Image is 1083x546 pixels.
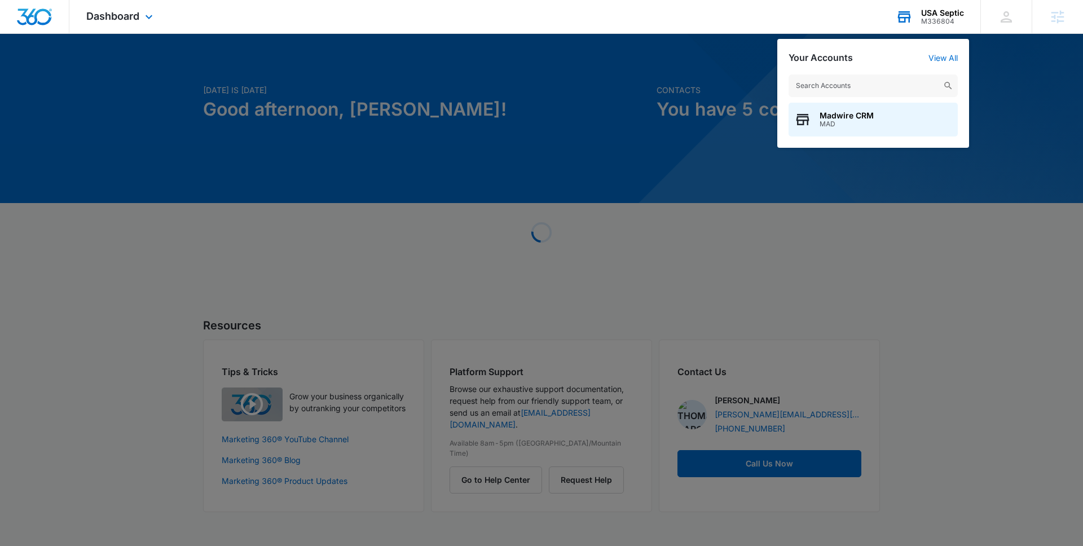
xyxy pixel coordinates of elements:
[921,17,964,25] div: account id
[820,120,874,128] span: MAD
[921,8,964,17] div: account name
[820,111,874,120] span: Madwire CRM
[86,10,139,22] span: Dashboard
[928,53,958,63] a: View All
[789,52,853,63] h2: Your Accounts
[789,103,958,136] button: Madwire CRMMAD
[789,74,958,97] input: Search Accounts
